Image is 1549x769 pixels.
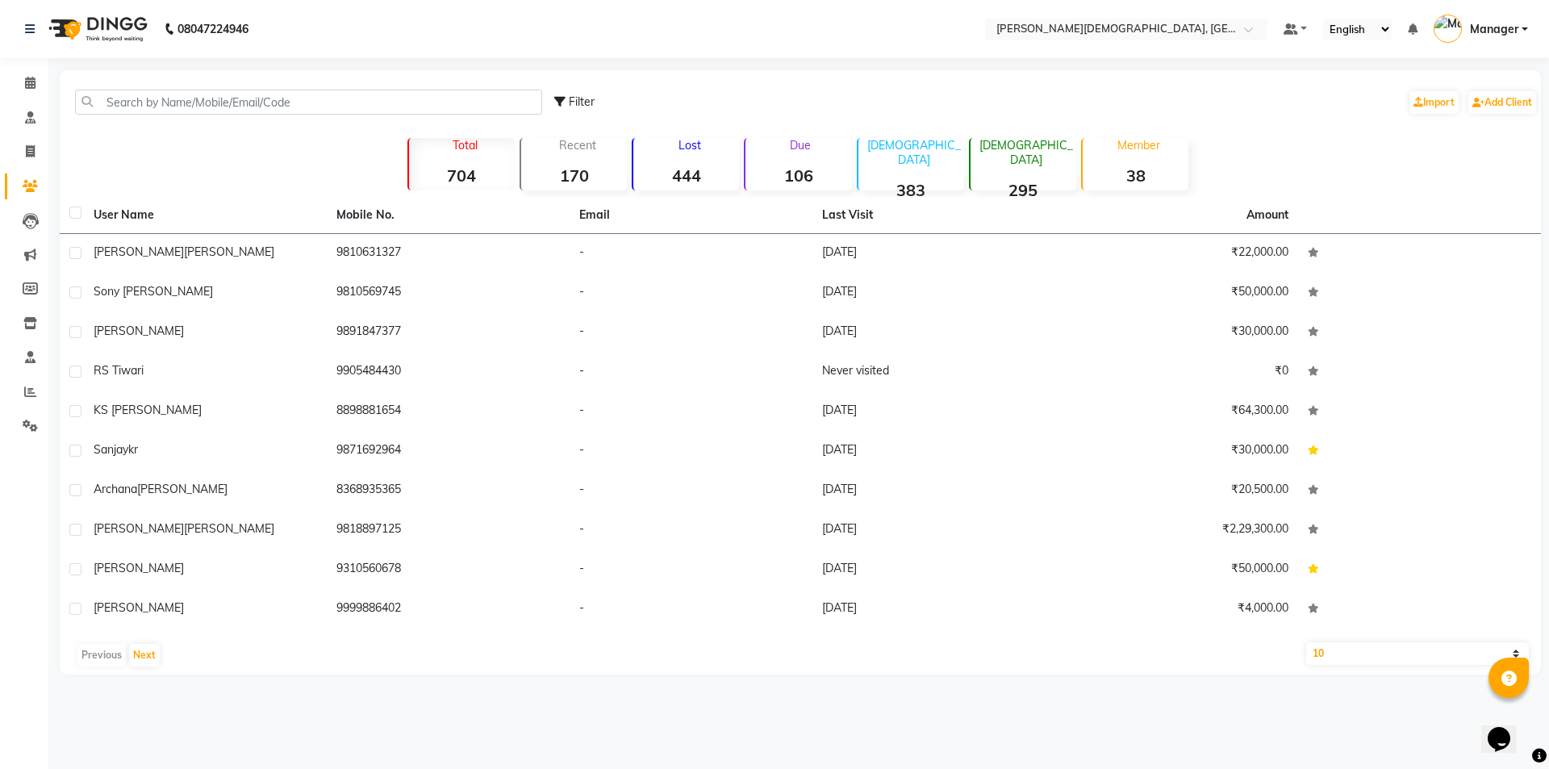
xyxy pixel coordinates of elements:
[570,392,812,432] td: -
[94,561,184,575] span: [PERSON_NAME]
[1055,274,1298,313] td: ₹50,000.00
[1055,511,1298,550] td: ₹2,29,300.00
[94,284,213,299] span: Sony [PERSON_NAME]
[129,644,160,667] button: Next
[1237,197,1298,233] th: Amount
[1055,432,1298,471] td: ₹30,000.00
[327,471,570,511] td: 8368935365
[528,138,627,153] p: Recent
[1089,138,1188,153] p: Member
[570,353,812,392] td: -
[409,165,515,186] strong: 704
[415,138,515,153] p: Total
[94,324,184,338] span: [PERSON_NAME]
[128,442,138,457] span: kr
[812,550,1055,590] td: [DATE]
[1055,550,1298,590] td: ₹50,000.00
[812,511,1055,550] td: [DATE]
[1055,471,1298,511] td: ₹20,500.00
[570,234,812,274] td: -
[570,274,812,313] td: -
[327,590,570,629] td: 9999886402
[184,244,274,259] span: [PERSON_NAME]
[327,313,570,353] td: 9891847377
[1055,353,1298,392] td: ₹0
[812,274,1055,313] td: [DATE]
[812,432,1055,471] td: [DATE]
[812,392,1055,432] td: [DATE]
[327,197,570,234] th: Mobile No.
[745,165,851,186] strong: 106
[640,138,739,153] p: Lost
[858,180,964,200] strong: 383
[865,138,964,167] p: [DEMOGRAPHIC_DATA]
[570,550,812,590] td: -
[570,590,812,629] td: -
[812,313,1055,353] td: [DATE]
[977,138,1076,167] p: [DEMOGRAPHIC_DATA]
[75,90,542,115] input: Search by Name/Mobile/Email/Code
[94,244,184,259] span: [PERSON_NAME]
[812,197,1055,234] th: Last Visit
[327,392,570,432] td: 8898881654
[327,550,570,590] td: 9310560678
[327,432,570,471] td: 9871692964
[570,432,812,471] td: -
[327,274,570,313] td: 9810569745
[137,482,228,496] span: [PERSON_NAME]
[812,590,1055,629] td: [DATE]
[1470,21,1518,38] span: Manager
[570,471,812,511] td: -
[1083,165,1188,186] strong: 38
[1055,313,1298,353] td: ₹30,000.00
[84,197,327,234] th: User Name
[749,138,851,153] p: Due
[570,511,812,550] td: -
[327,234,570,274] td: 9810631327
[1055,392,1298,432] td: ₹64,300.00
[94,482,137,496] span: Archana
[184,521,274,536] span: [PERSON_NAME]
[94,600,184,615] span: [PERSON_NAME]
[1409,91,1459,114] a: Import
[812,353,1055,392] td: Never visited
[971,180,1076,200] strong: 295
[812,234,1055,274] td: [DATE]
[1434,15,1462,43] img: Manager
[812,471,1055,511] td: [DATE]
[1055,590,1298,629] td: ₹4,000.00
[41,6,152,52] img: logo
[327,353,570,392] td: 9905484430
[633,165,739,186] strong: 444
[1055,234,1298,274] td: ₹22,000.00
[570,197,812,234] th: Email
[94,521,184,536] span: [PERSON_NAME]
[94,442,128,457] span: Sanjay
[569,94,595,109] span: Filter
[94,363,144,378] span: RS Tiwari
[570,313,812,353] td: -
[1481,704,1533,753] iframe: chat widget
[94,403,202,417] span: KS [PERSON_NAME]
[177,6,248,52] b: 08047224946
[521,165,627,186] strong: 170
[1468,91,1536,114] a: Add Client
[327,511,570,550] td: 9818897125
